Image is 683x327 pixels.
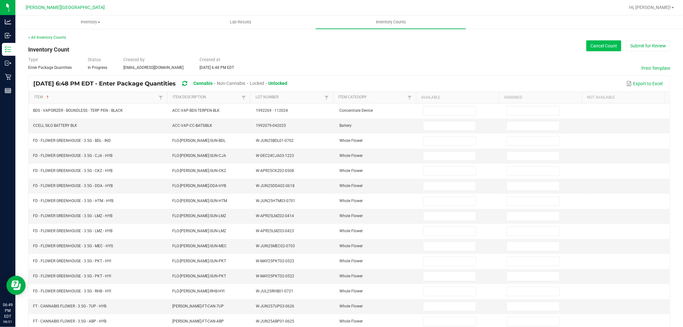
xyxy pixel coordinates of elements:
a: Item CategorySortable [338,95,406,100]
span: FD - FLOWER GREENHOUSE - 3.5G - BDL - IND [33,138,111,143]
button: Cancel Count [586,40,621,51]
span: W-JUN25ABP01-0625 [256,319,294,323]
span: FLO-[PERSON_NAME]-SUN-HTM [172,199,227,203]
span: Whole Flower [339,319,363,323]
span: FLO-[PERSON_NAME]-SUN-CKZ [172,168,226,173]
inline-svg: Inbound [5,32,11,39]
a: ItemSortable [34,95,157,100]
span: FLO-[PERSON_NAME]-SUN-CJA [172,153,226,158]
span: FD - FLOWER GREENHOUSE - 3.5G - HTM - HYB [33,199,113,203]
span: Whole Flower [339,229,363,233]
span: FD - FLOWER GREENHOUSE - 3.5G - PKT - HYI [33,259,111,263]
th: Available [416,92,499,103]
span: 1992269 - 112024 [256,108,288,113]
p: 06:49 PM EDT [3,302,12,319]
a: Lot NumberSortable [256,95,323,100]
span: FLO-[PERSON_NAME]-RHB-HYI [172,289,224,293]
span: Inventory [16,19,165,25]
span: FD - FLOWER GREENHOUSE - 3.5G - PKT - HYI [33,274,111,278]
span: Whole Flower [339,199,363,203]
span: FLO-[PERSON_NAME]-SUN-LMZ [172,229,226,233]
span: W-JUN25DDA02-0618 [256,184,295,188]
span: Whole Flower [339,214,363,218]
span: Type [28,57,38,62]
inline-svg: Reports [5,87,11,94]
a: Inventory Counts [316,15,466,29]
span: Whole Flower [339,274,363,278]
span: FLO-[PERSON_NAME]-DDA-HYB [172,184,226,188]
span: [PERSON_NAME]-FT-CAN-ABP [172,319,224,323]
span: [DATE] 6:48 PM EDT [199,65,234,70]
a: Filter [240,94,248,102]
span: W-DEC24CJA03-1223 [256,153,294,158]
span: FLO-[PERSON_NAME]-SUN-PKT [172,259,226,263]
a: < All Inventory Counts [28,35,66,40]
span: W-JUN25MEC02-0703 [256,244,295,248]
span: Whole Flower [339,244,363,248]
span: W-JUL25RHB01-0721 [256,289,293,293]
span: Locked [250,81,264,86]
span: FD - FLOWER GREENHOUSE - 3.5G - CKZ - HYB [33,168,112,173]
span: [PERSON_NAME][GEOGRAPHIC_DATA] [26,5,105,10]
span: CCELL SILO BATTERY BLK [33,123,77,128]
button: Print Template [641,65,670,71]
span: W-JUN25BDL01-0702 [256,138,294,143]
inline-svg: Inventory [5,46,11,53]
a: Filter [157,94,165,102]
span: 1992079-042025 [256,123,286,128]
span: FLO-[PERSON_NAME]-SUN-BDL [172,138,225,143]
inline-svg: Retail [5,74,11,80]
span: Created at [199,57,220,62]
span: [PERSON_NAME]-FT-CAN-7UP [172,304,224,308]
span: Cannabis [193,81,213,86]
span: ACC-VAP-CC-BATSIBLK [172,123,212,128]
span: FLO-[PERSON_NAME]-SUN-LMZ [172,214,226,218]
span: Whole Flower [339,259,363,263]
span: Status [88,57,101,62]
span: FT - CANNABIS FLOWER - 3.5G - 7UP - HYB [33,304,106,308]
inline-svg: Outbound [5,60,11,66]
span: Created by [123,57,145,62]
span: Whole Flower [339,184,363,188]
a: Filter [323,94,330,102]
span: Non-Cannabis [217,81,245,86]
span: W-MAY25PKT02-0522 [256,259,294,263]
span: FT - CANNABIS FLOWER - 3.5G - ABP - HYB [33,319,106,323]
span: Battery [339,123,352,128]
button: Submit for Review [626,40,670,51]
th: Not Available [582,92,665,103]
a: Item DescriptionSortable [173,95,240,100]
span: Concentrate Device [339,108,373,113]
span: In Progress [88,65,107,70]
span: BDS - VAPORIZER - BOUNDLESS - TERP PEN - BLACK [33,108,123,113]
span: W-APR25LMZ02-0414 [256,214,294,218]
iframe: Resource center [6,276,26,295]
span: FD - FLOWER GREENHOUSE - 3.5G - DDA - HYB [33,184,113,188]
span: W-APR25LMZ03-0423 [256,229,294,233]
span: Hi, [PERSON_NAME]! [629,5,671,10]
span: Unlocked [268,81,287,86]
span: W-APR25CKZ02-0508 [256,168,294,173]
span: Whole Flower [339,138,363,143]
span: FD - FLOWER GREENHOUSE - 3.5G - RHB - HYI [33,289,111,293]
span: Inventory Counts [367,19,415,25]
inline-svg: Analytics [5,19,11,25]
span: W-JUN257UP03-0626 [256,304,294,308]
span: Enter Package Quantities [28,65,72,70]
span: FLO-[PERSON_NAME]-SUN-MEC [172,244,227,248]
a: Lab Results [166,15,316,29]
span: Whole Flower [339,153,363,158]
a: Inventory [15,15,166,29]
span: Whole Flower [339,168,363,173]
span: W-JUN25HTM03-0701 [256,199,295,203]
span: FLO-[PERSON_NAME]-SUN-PKT [172,274,226,278]
th: Assigned [499,92,582,103]
span: FD - FLOWER GREENHOUSE - 3.5G - LMZ - HYB [33,214,112,218]
span: FD - FLOWER GREENHOUSE - 3.5G - CJA - HYB [33,153,112,158]
div: [DATE] 6:48 PM EDT - Enter Package Quantities [33,78,292,90]
p: 08/21 [3,319,12,324]
span: Whole Flower [339,289,363,293]
span: Lab Results [221,19,260,25]
button: Export to Excel [625,78,664,89]
span: Sortable [45,95,50,100]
